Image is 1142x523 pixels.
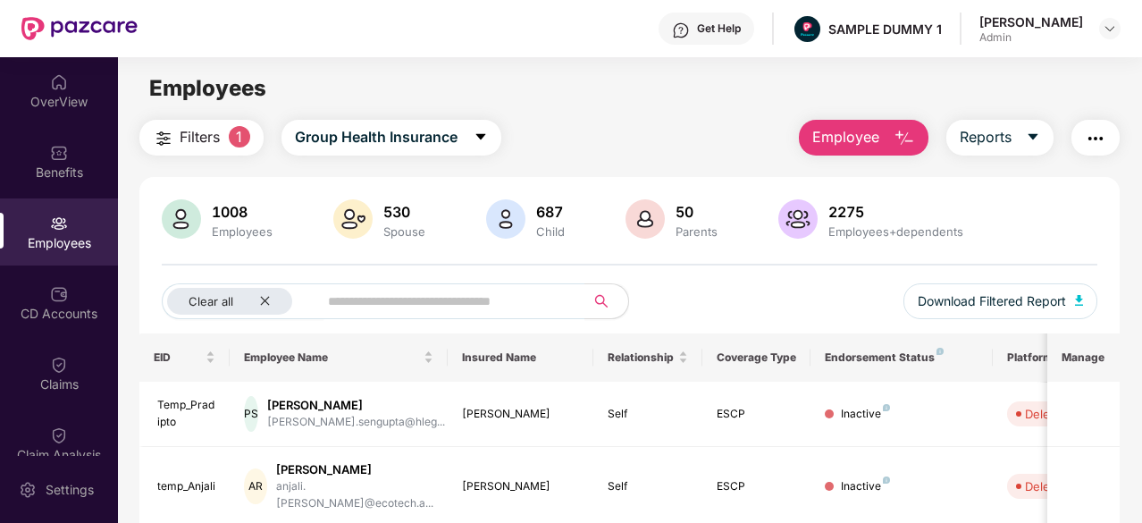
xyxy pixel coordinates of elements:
button: Download Filtered Report [903,283,1098,319]
div: Employees [208,224,276,239]
div: 1008 [208,203,276,221]
img: svg+xml;base64,PHN2ZyB4bWxucz0iaHR0cDovL3d3dy53My5vcmcvMjAwMC9zdmciIHdpZHRoPSI4IiBoZWlnaHQ9IjgiIH... [936,348,944,355]
img: svg+xml;base64,PHN2ZyB4bWxucz0iaHR0cDovL3d3dy53My5vcmcvMjAwMC9zdmciIHdpZHRoPSIyNCIgaGVpZ2h0PSIyNC... [153,128,174,149]
span: caret-down [474,130,488,146]
span: EID [154,350,203,365]
span: Relationship [608,350,675,365]
th: Employee Name [230,333,448,382]
th: EID [139,333,231,382]
img: svg+xml;base64,PHN2ZyB4bWxucz0iaHR0cDovL3d3dy53My5vcmcvMjAwMC9zdmciIHhtbG5zOnhsaW5rPSJodHRwOi8vd3... [162,199,201,239]
div: Self [608,478,688,495]
span: Download Filtered Report [918,291,1066,311]
div: Get Help [697,21,741,36]
img: svg+xml;base64,PHN2ZyBpZD0iU2V0dGluZy0yMHgyMCIgeG1sbnM9Imh0dHA6Ly93d3cudzMub3JnLzIwMDAvc3ZnIiB3aW... [19,481,37,499]
span: Employee Name [244,350,420,365]
div: Platform Status [1007,350,1105,365]
span: Filters [180,126,220,148]
img: svg+xml;base64,PHN2ZyB4bWxucz0iaHR0cDovL3d3dy53My5vcmcvMjAwMC9zdmciIHhtbG5zOnhsaW5rPSJodHRwOi8vd3... [333,199,373,239]
img: svg+xml;base64,PHN2ZyB4bWxucz0iaHR0cDovL3d3dy53My5vcmcvMjAwMC9zdmciIHhtbG5zOnhsaW5rPSJodHRwOi8vd3... [486,199,525,239]
img: svg+xml;base64,PHN2ZyB4bWxucz0iaHR0cDovL3d3dy53My5vcmcvMjAwMC9zdmciIHhtbG5zOnhsaW5rPSJodHRwOi8vd3... [778,199,818,239]
div: anjali.[PERSON_NAME]@ecotech.a... [276,478,433,512]
img: svg+xml;base64,PHN2ZyB4bWxucz0iaHR0cDovL3d3dy53My5vcmcvMjAwMC9zdmciIHhtbG5zOnhsaW5rPSJodHRwOi8vd3... [894,128,915,149]
span: 1 [229,126,250,148]
span: Group Health Insurance [295,126,458,148]
img: New Pazcare Logo [21,17,138,40]
img: svg+xml;base64,PHN2ZyB4bWxucz0iaHR0cDovL3d3dy53My5vcmcvMjAwMC9zdmciIHhtbG5zOnhsaW5rPSJodHRwOi8vd3... [1075,295,1084,306]
img: Pazcare_Alternative_logo-01-01.png [794,16,820,42]
div: 2275 [825,203,967,221]
span: Employee [812,126,879,148]
img: svg+xml;base64,PHN2ZyBpZD0iSGVscC0zMngzMiIgeG1sbnM9Imh0dHA6Ly93d3cudzMub3JnLzIwMDAvc3ZnIiB3aWR0aD... [672,21,690,39]
th: Manage [1047,333,1120,382]
div: Endorsement Status [825,350,978,365]
span: Clear all [189,294,233,308]
span: search [584,294,619,308]
button: search [584,283,629,319]
span: caret-down [1026,130,1040,146]
div: ESCP [717,478,797,495]
div: PS [244,396,258,432]
div: 530 [380,203,429,221]
button: Reportscaret-down [946,120,1054,156]
div: Self [608,406,688,423]
button: Filters1 [139,120,264,156]
img: svg+xml;base64,PHN2ZyBpZD0iQ0RfQWNjb3VudHMiIGRhdGEtbmFtZT0iQ0QgQWNjb3VudHMiIHhtbG5zPSJodHRwOi8vd3... [50,285,68,303]
div: Spouse [380,224,429,239]
img: svg+xml;base64,PHN2ZyBpZD0iQ2xhaW0iIHhtbG5zPSJodHRwOi8vd3d3LnczLm9yZy8yMDAwL3N2ZyIgd2lkdGg9IjIwIi... [50,426,68,444]
span: Employees [149,75,266,101]
div: Parents [672,224,721,239]
img: svg+xml;base64,PHN2ZyBpZD0iRHJvcGRvd24tMzJ4MzIiIHhtbG5zPSJodHRwOi8vd3d3LnczLm9yZy8yMDAwL3N2ZyIgd2... [1103,21,1117,36]
span: close [259,295,271,307]
div: Employees+dependents [825,224,967,239]
div: [PERSON_NAME] [276,461,433,478]
div: Settings [40,481,99,499]
img: svg+xml;base64,PHN2ZyB4bWxucz0iaHR0cDovL3d3dy53My5vcmcvMjAwMC9zdmciIHhtbG5zOnhsaW5rPSJodHRwOi8vd3... [626,199,665,239]
div: 687 [533,203,568,221]
img: svg+xml;base64,PHN2ZyB4bWxucz0iaHR0cDovL3d3dy53My5vcmcvMjAwMC9zdmciIHdpZHRoPSIyNCIgaGVpZ2h0PSIyNC... [1085,128,1106,149]
div: ESCP [717,406,797,423]
div: AR [244,468,267,504]
img: svg+xml;base64,PHN2ZyB4bWxucz0iaHR0cDovL3d3dy53My5vcmcvMjAwMC9zdmciIHdpZHRoPSI4IiBoZWlnaHQ9IjgiIH... [883,404,890,411]
th: Coverage Type [702,333,811,382]
img: svg+xml;base64,PHN2ZyBpZD0iQmVuZWZpdHMiIHhtbG5zPSJodHRwOi8vd3d3LnczLm9yZy8yMDAwL3N2ZyIgd2lkdGg9Ij... [50,144,68,162]
img: svg+xml;base64,PHN2ZyBpZD0iRW1wbG95ZWVzIiB4bWxucz0iaHR0cDovL3d3dy53My5vcmcvMjAwMC9zdmciIHdpZHRoPS... [50,215,68,232]
div: [PERSON_NAME].sengupta@hleg... [267,414,445,431]
th: Relationship [593,333,702,382]
div: Inactive [841,406,890,423]
button: Employee [799,120,928,156]
div: Admin [979,30,1083,45]
div: [PERSON_NAME] [979,13,1083,30]
div: Temp_Pradipto [157,397,216,431]
div: Deleted [1025,477,1068,495]
th: Insured Name [448,333,593,382]
img: svg+xml;base64,PHN2ZyBpZD0iSG9tZSIgeG1sbnM9Imh0dHA6Ly93d3cudzMub3JnLzIwMDAvc3ZnIiB3aWR0aD0iMjAiIG... [50,73,68,91]
div: Inactive [841,478,890,495]
img: svg+xml;base64,PHN2ZyBpZD0iQ2xhaW0iIHhtbG5zPSJodHRwOi8vd3d3LnczLm9yZy8yMDAwL3N2ZyIgd2lkdGg9IjIwIi... [50,356,68,374]
img: svg+xml;base64,PHN2ZyB4bWxucz0iaHR0cDovL3d3dy53My5vcmcvMjAwMC9zdmciIHdpZHRoPSI4IiBoZWlnaHQ9IjgiIH... [883,477,890,484]
button: Clear allclose [162,283,324,319]
div: SAMPLE DUMMY 1 [828,21,942,38]
div: Child [533,224,568,239]
span: Reports [960,126,1012,148]
button: Group Health Insurancecaret-down [281,120,501,156]
div: Deleted [1025,405,1068,423]
div: 50 [672,203,721,221]
div: [PERSON_NAME] [462,406,579,423]
div: [PERSON_NAME] [462,478,579,495]
div: temp_Anjali [157,478,216,495]
div: [PERSON_NAME] [267,397,445,414]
